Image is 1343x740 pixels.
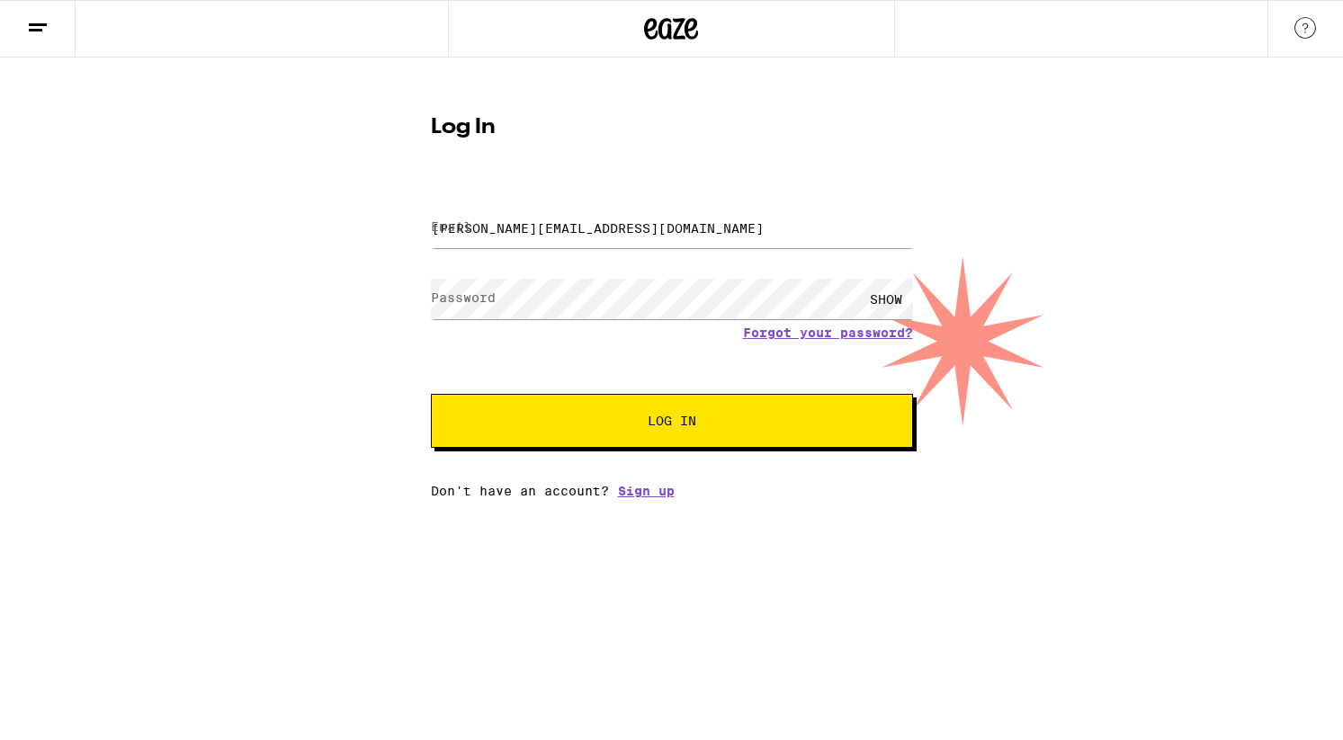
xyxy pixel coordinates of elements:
label: Email [431,219,471,234]
a: Forgot your password? [743,325,913,340]
button: Log In [431,394,913,448]
a: Sign up [618,484,675,498]
div: SHOW [859,279,913,319]
label: Password [431,290,496,305]
div: Don't have an account? [431,484,913,498]
input: Email [431,208,913,248]
span: Log In [648,415,696,427]
h1: Log In [431,117,913,138]
span: Hi. Need any help? [11,13,130,27]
